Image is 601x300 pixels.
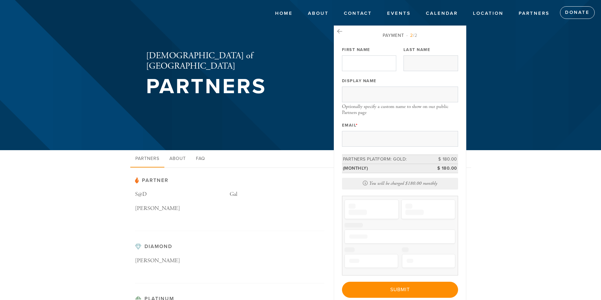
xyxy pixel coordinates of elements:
span: 2 [410,33,413,38]
a: Location [468,8,508,20]
span: /2 [406,33,417,38]
input: Submit [342,282,458,297]
label: First Name [342,47,370,53]
a: Events [382,8,415,20]
h3: Diamond [135,244,324,250]
label: Last Name [404,47,431,53]
h3: Partner [135,177,324,184]
a: Home [270,8,298,20]
td: $ 180.00 [430,155,458,164]
a: Partners [130,150,164,168]
a: About [303,8,333,20]
p: Gal [230,190,324,199]
a: Contact [339,8,377,20]
h1: Partners [146,76,313,97]
img: pp-partner.svg [135,177,139,184]
td: Partners Platform: Gold: [342,155,430,164]
a: FAQ [191,150,210,168]
p: S@D [135,190,230,199]
h2: [DEMOGRAPHIC_DATA] of [GEOGRAPHIC_DATA] [146,51,313,72]
p: [PERSON_NAME] [135,256,230,265]
div: Payment [342,32,458,39]
div: You will be charged $180.00 monthly [342,178,458,190]
a: Donate [560,6,595,19]
span: This field is required. [356,123,358,128]
label: Display Name [342,78,377,84]
label: Email [342,122,358,128]
td: (monthly) [342,164,430,173]
a: About [164,150,191,168]
img: pp-diamond.svg [135,244,141,250]
a: Partners [514,8,554,20]
p: [PERSON_NAME] [135,204,230,213]
a: Calendar [421,8,463,20]
td: $ 180.00 [430,164,458,173]
div: Optionally specify a custom name to show on our public Partners page [342,104,458,116]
